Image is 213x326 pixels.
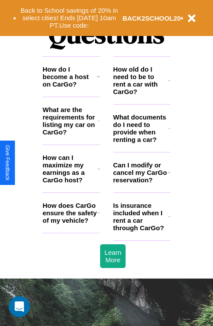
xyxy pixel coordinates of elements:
div: Give Feedback [4,145,11,181]
h3: How do I become a host on CarGo? [43,65,97,88]
h3: How old do I need to be to rent a car with CarGo? [113,65,168,95]
h3: How does CarGo ensure the safety of my vehicle? [43,202,97,224]
h3: Is insurance included when I rent a car through CarGo? [113,202,168,232]
b: BACK2SCHOOL20 [123,14,181,22]
button: Learn More [100,244,126,268]
button: Back to School savings of 20% in select cities! Ends [DATE] 10am PT.Use code: [16,4,123,32]
h3: How can I maximize my earnings as a CarGo host? [43,154,97,184]
h3: What are the requirements for listing my car on CarGo? [43,106,97,136]
h3: Can I modify or cancel my CarGo reservation? [113,161,168,184]
h3: What documents do I need to provide when renting a car? [113,113,169,143]
iframe: Intercom live chat [9,296,30,317]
